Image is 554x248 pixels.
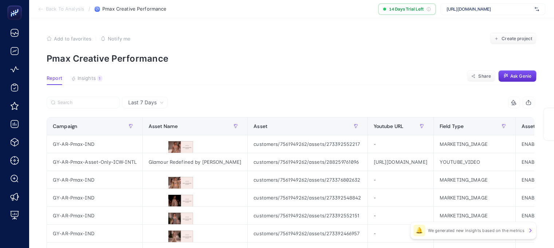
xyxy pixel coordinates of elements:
span: Ask Genie [510,73,531,79]
div: [URL][DOMAIN_NAME] [368,153,433,171]
div: customers/7561949262/assets/273376802632 [248,171,367,189]
div: customers/7561949262/assets/273392548842 [248,189,367,206]
span: Notify me [108,36,130,42]
input: Search [58,100,115,105]
div: - [368,171,433,189]
span: Insights [78,75,96,81]
div: - [368,225,433,242]
span: Last 7 Days [128,99,157,106]
span: Create project [502,36,532,42]
div: MARKETING_IMAGE [434,189,515,206]
div: GY-AR-Pmax-IND [47,225,142,242]
span: Youtube URL [374,123,404,129]
div: 1 [97,75,102,81]
div: GY-AR-Pmax-IND [47,171,142,189]
div: Glamour Redefined by [PERSON_NAME] [143,153,247,171]
p: We generated new insights based on the metrics [428,228,524,233]
div: - [368,207,433,224]
button: Notify me [101,36,130,42]
div: MARKETING_IMAGE [434,135,515,153]
div: YOUTUBE_VIDEO [434,153,515,171]
button: Create project [490,33,537,44]
div: GY-AR-Pmax-IND [47,207,142,224]
span: Share [478,73,491,79]
span: Report [47,75,62,81]
div: customers/7561949262/assets/273392552217 [248,135,367,153]
span: Asset Status [522,123,552,129]
span: / [89,6,90,12]
div: - [368,135,433,153]
div: 🔔 [413,225,425,236]
span: Asset Name [149,123,178,129]
div: - [368,189,433,206]
span: Add to favorites [54,36,91,42]
div: customers/7561949262/assets/273392552151 [248,207,367,224]
button: Add to favorites [47,36,91,42]
span: Asset [254,123,267,129]
span: Pmax Creative Performance [102,6,166,12]
div: GY-AR-Pmax-IND [47,135,142,153]
div: customers/7561949262/assets/288259761096 [248,153,367,171]
span: Campaign [53,123,77,129]
div: GY-AR-Pmax-Asset-Only-ICW-INTL [47,153,142,171]
span: Back To Analysis [46,6,84,12]
span: [URL][DOMAIN_NAME] [447,6,532,12]
span: Field Type [440,123,464,129]
img: svg%3e [535,5,539,13]
div: MARKETING_IMAGE [434,207,515,224]
div: GY-AR-Pmax-IND [47,189,142,206]
div: MARKETING_IMAGE [434,171,515,189]
span: 14 Days Trial Left [389,6,424,12]
button: Ask Genie [498,70,537,82]
button: Share [467,70,495,82]
p: Pmax Creative Performance [47,53,537,64]
div: customers/7561949262/assets/273392466957 [248,225,367,242]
